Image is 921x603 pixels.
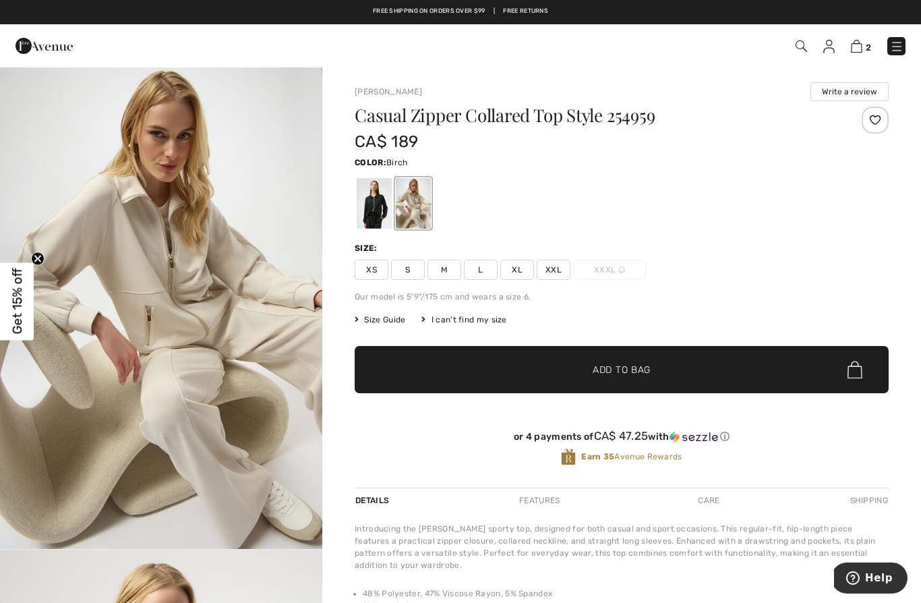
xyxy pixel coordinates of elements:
div: Details [355,488,392,513]
div: Birch [396,178,431,229]
span: Color: [355,158,386,167]
div: Shipping [847,488,889,513]
a: [PERSON_NAME] [355,87,422,96]
a: Free shipping on orders over $99 [373,7,485,16]
div: Care [686,488,731,513]
img: Search [796,40,807,52]
span: Birch [386,158,408,167]
span: CA$ 189 [355,132,418,151]
span: XXXL [573,260,646,280]
div: Features [508,488,571,513]
span: CA$ 47.25 [594,429,649,442]
a: 2 [851,38,871,54]
span: XL [500,260,534,280]
img: 1ère Avenue [16,32,73,59]
span: L [464,260,498,280]
div: or 4 payments ofCA$ 47.25withSezzle Click to learn more about Sezzle [355,430,889,448]
img: Bag.svg [848,361,862,378]
a: Free Returns [503,7,548,16]
img: Sezzle [670,431,718,443]
iframe: Opens a widget where you can find more information [834,563,908,596]
span: Avenue Rewards [581,451,682,463]
span: XXL [537,260,570,280]
button: Add to Bag [355,346,889,393]
span: Add to Bag [593,363,651,377]
span: | [494,7,495,16]
span: S [391,260,425,280]
div: or 4 payments of with [355,430,889,443]
li: 48% Polyester, 47% Viscose Rayon, 5% Spandex [363,587,889,600]
img: Avenue Rewards [561,448,576,466]
div: Introducing the [PERSON_NAME] sporty top, designed for both casual and sport occasions. This regu... [355,523,889,571]
span: 2 [866,42,871,53]
span: XS [355,260,388,280]
img: My Info [823,40,835,53]
strong: Earn 35 [581,452,614,461]
img: Menu [890,40,903,53]
img: ring-m.svg [618,266,625,273]
div: I can't find my size [421,314,506,326]
span: Get 15% off [9,268,25,335]
button: Write a review [810,82,889,101]
div: Size: [355,242,380,254]
img: Shopping Bag [851,40,862,53]
div: Black [357,178,392,229]
h1: Casual Zipper Collared Top Style 254959 [355,107,800,124]
button: Close teaser [31,252,44,266]
a: 1ère Avenue [16,38,73,51]
span: M [427,260,461,280]
div: Our model is 5'9"/175 cm and wears a size 6. [355,291,889,303]
span: Size Guide [355,314,405,326]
